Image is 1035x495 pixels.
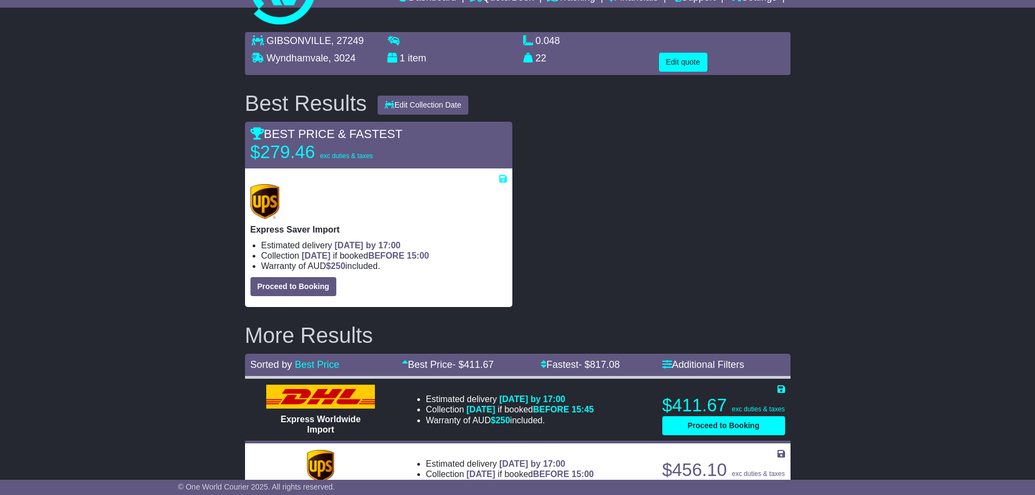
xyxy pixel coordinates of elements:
[250,184,280,219] img: UPS (new): Express Saver Import
[250,359,292,370] span: Sorted by
[659,53,707,72] button: Edit quote
[467,469,594,479] span: if booked
[533,469,569,479] span: BEFORE
[295,359,340,370] a: Best Price
[426,469,594,479] li: Collection
[662,459,785,481] p: $456.10
[250,141,386,163] p: $279.46
[307,450,334,483] img: UPS (new): Expedited Import
[453,359,494,370] span: - $
[328,53,355,64] span: , 3024
[499,394,566,404] span: [DATE] by 17:00
[368,251,405,260] span: BEFORE
[491,416,510,425] span: $
[266,385,375,409] img: DHL: Express Worldwide Import
[408,53,426,64] span: item
[280,415,360,434] span: Express Worldwide Import
[499,459,566,468] span: [DATE] by 17:00
[467,405,594,414] span: if booked
[541,359,620,370] a: Fastest- $817.08
[572,469,594,479] span: 15:00
[662,359,744,370] a: Additional Filters
[245,323,791,347] h2: More Results
[590,359,620,370] span: 817.08
[261,250,507,261] li: Collection
[467,405,495,414] span: [DATE]
[662,416,785,435] button: Proceed to Booking
[426,415,594,425] li: Warranty of AUD included.
[326,261,346,271] span: $
[464,359,494,370] span: 411.67
[400,53,405,64] span: 1
[250,224,507,235] p: Express Saver Import
[732,405,785,413] span: exc duties & taxes
[302,251,330,260] span: [DATE]
[407,251,429,260] span: 15:00
[320,152,373,160] span: exc duties & taxes
[331,35,364,46] span: , 27249
[402,359,494,370] a: Best Price- $411.67
[536,53,547,64] span: 22
[533,405,569,414] span: BEFORE
[267,53,329,64] span: Wyndhamvale
[426,459,594,469] li: Estimated delivery
[732,470,785,478] span: exc duties & taxes
[495,416,510,425] span: 250
[261,261,507,271] li: Warranty of AUD included.
[250,127,403,141] span: BEST PRICE & FASTEST
[178,483,335,491] span: © One World Courier 2025. All rights reserved.
[467,469,495,479] span: [DATE]
[536,35,560,46] span: 0.048
[267,35,331,46] span: GIBSONVILLE
[426,394,594,404] li: Estimated delivery
[378,96,468,115] button: Edit Collection Date
[579,359,620,370] span: - $
[240,91,373,115] div: Best Results
[261,240,507,250] li: Estimated delivery
[331,261,346,271] span: 250
[662,394,785,416] p: $411.67
[335,241,401,250] span: [DATE] by 17:00
[302,251,429,260] span: if booked
[250,277,336,296] button: Proceed to Booking
[426,404,594,415] li: Collection
[572,405,594,414] span: 15:45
